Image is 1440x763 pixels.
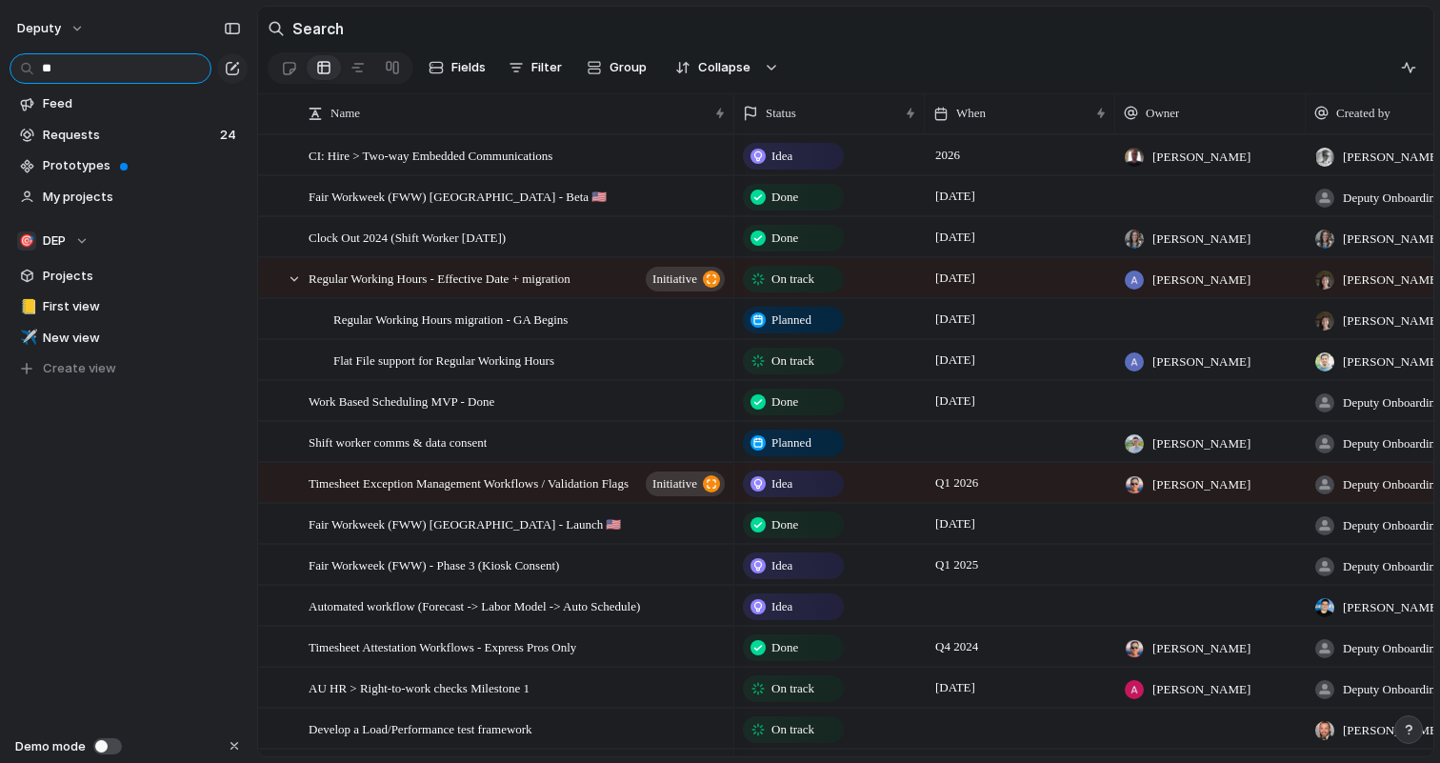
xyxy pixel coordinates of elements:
button: initiative [646,267,725,291]
span: Idea [771,556,792,575]
button: deputy [9,13,94,44]
span: [PERSON_NAME] [1152,434,1250,453]
span: Name [330,104,360,123]
button: 📒 [17,297,36,316]
span: Q1 2025 [930,553,983,576]
span: Feed [43,94,241,113]
span: Flat File support for Regular Working Hours [333,349,554,371]
span: Done [771,188,798,207]
span: Collapse [698,58,750,77]
span: Clock Out 2024 (Shift Worker [DATE]) [309,226,506,248]
span: Regular Working Hours migration - GA Begins [333,308,568,330]
span: When [956,104,986,123]
span: initiative [652,471,697,497]
span: First view [43,297,241,316]
a: Projects [10,262,248,291]
h2: Search [292,17,344,40]
span: Timesheet Exception Management Workflows / Validation Flags [309,472,629,493]
span: Work Based Scheduling MVP - Done [309,390,494,412]
button: Collapse [664,52,760,83]
span: Fields [451,58,486,77]
span: [PERSON_NAME] [1152,639,1250,658]
span: My projects [43,188,241,207]
span: [PERSON_NAME] [1152,271,1250,290]
span: Fair Workweek (FWW) [GEOGRAPHIC_DATA] - Beta 🇺🇸 [309,185,607,207]
span: deputy [17,19,61,38]
span: 24 [220,126,240,145]
span: Done [771,229,798,248]
span: [DATE] [930,226,980,249]
span: [PERSON_NAME] [1152,352,1250,371]
span: initiative [652,266,697,292]
span: On track [771,270,814,289]
div: 📒 [20,296,33,318]
span: [DATE] [930,676,980,699]
span: [DATE] [930,185,980,208]
span: Q1 2026 [930,472,983,494]
span: New view [43,329,241,348]
span: [DATE] [930,390,980,412]
span: Idea [771,474,792,493]
span: [DATE] [930,349,980,371]
button: Filter [501,52,570,83]
span: Regular Working Hours - Effective Date + migration [309,267,570,289]
a: ✈️New view [10,324,248,352]
span: 2026 [930,144,965,167]
span: Timesheet Attestation Workflows - Express Pros Only [309,635,576,657]
a: 📒First view [10,292,248,321]
a: Requests24 [10,121,248,150]
span: [PERSON_NAME] [1152,475,1250,494]
span: Created by [1336,104,1390,123]
span: Filter [531,58,562,77]
span: [PERSON_NAME] [1152,230,1250,249]
span: Q4 2024 [930,635,983,658]
span: Projects [43,267,241,286]
span: Done [771,392,798,412]
span: Planned [771,433,811,452]
span: On track [771,679,814,698]
span: AU HR > Right-to-work checks Milestone 1 [309,676,530,698]
div: ✈️ [20,327,33,349]
span: Idea [771,147,792,166]
div: 🎯 [17,231,36,251]
span: [PERSON_NAME] [1152,148,1250,167]
span: Done [771,515,798,534]
span: Owner [1146,104,1179,123]
span: Fair Workweek (FWW) - Phase 3 (Kiosk Consent) [309,553,559,575]
button: initiative [646,472,725,496]
span: Create view [43,359,116,378]
span: [PERSON_NAME] [1152,680,1250,699]
span: [DATE] [930,308,980,331]
span: Demo mode [15,737,86,756]
span: [DATE] [930,267,980,290]
button: ✈️ [17,329,36,348]
span: On track [771,351,814,371]
button: Create view [10,354,248,383]
a: My projects [10,183,248,211]
a: Feed [10,90,248,118]
button: 🎯DEP [10,227,248,255]
span: CI: Hire > Two-way Embedded Communications [309,144,552,166]
span: Prototypes [43,156,241,175]
span: [DATE] [930,512,980,535]
span: Idea [771,597,792,616]
button: Fields [421,52,493,83]
span: Group [610,58,647,77]
span: On track [771,720,814,739]
span: Develop a Load/Performance test framework [309,717,532,739]
a: Prototypes [10,151,248,180]
span: Status [766,104,796,123]
span: Shift worker comms & data consent [309,431,487,452]
span: Fair Workweek (FWW) [GEOGRAPHIC_DATA] - Launch 🇺🇸 [309,512,622,534]
span: Done [771,638,798,657]
button: Group [577,52,656,83]
span: Requests [43,126,214,145]
span: Automated workflow (Forecast -> Labor Model -> Auto Schedule) [309,594,640,616]
span: DEP [43,231,66,251]
span: Planned [771,311,811,330]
